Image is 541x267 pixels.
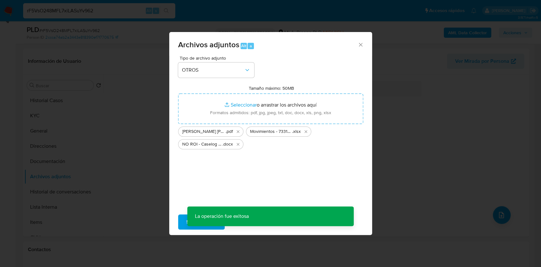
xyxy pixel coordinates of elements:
[234,128,242,135] button: Eliminar Mariano José Campano - NOSIS - AGOSTO 2025.pdf
[182,141,222,147] span: NO ROI - Caselog rF5VsO248MFL7xiLASuYv962_2025_08_19_05_51_47
[187,206,256,226] p: La operación fue exitosa
[182,128,226,135] span: [PERSON_NAME] [PERSON_NAME] - [PERSON_NAME] 2025
[292,128,301,135] span: .xlsx
[178,62,254,78] button: OTROS
[182,67,244,73] span: OTROS
[180,56,256,60] span: Tipo de archivo adjunto
[178,214,225,230] button: Subir archivo
[250,128,292,135] span: Movimientos - 73319689 - rF5VsO248MFL7xiLASuYv962
[357,42,363,47] button: Cerrar
[241,43,246,49] span: Alt
[222,141,233,147] span: .docx
[234,140,242,148] button: Eliminar NO ROI - Caselog rF5VsO248MFL7xiLASuYv962_2025_08_19_05_51_47.docx
[178,124,363,149] ul: Archivos seleccionados
[235,215,256,229] span: Cancelar
[302,128,310,135] button: Eliminar Movimientos - 73319689 - rF5VsO248MFL7xiLASuYv962.xlsx
[178,39,239,50] span: Archivos adjuntos
[226,128,233,135] span: .pdf
[249,85,294,91] label: Tamaño máximo: 50MB
[186,215,216,229] span: Subir archivo
[250,43,252,49] span: a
